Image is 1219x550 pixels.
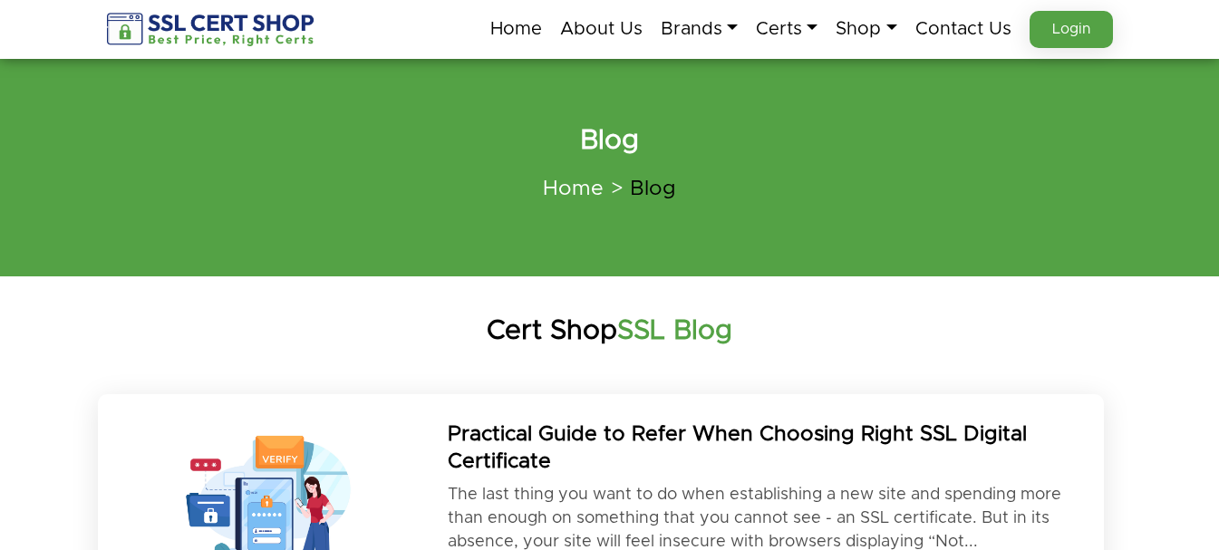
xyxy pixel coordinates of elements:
[543,179,604,199] a: Home
[836,10,896,48] a: Shop
[604,177,676,202] li: Blog
[756,10,818,48] a: Certs
[490,10,542,48] a: Home
[107,166,1113,213] nav: breadcrumb
[661,10,738,48] a: Brands
[448,421,1085,476] h2: Practical Guide to Refer When Choosing Right SSL Digital Certificate
[1030,11,1113,48] a: Login
[107,13,316,46] img: sslcertshop-logo
[915,10,1011,48] a: Contact Us
[93,313,1127,349] h1: Cert Shop
[560,10,643,48] a: About Us
[617,317,732,344] strong: SSL Blog
[107,122,1113,159] h2: Blog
